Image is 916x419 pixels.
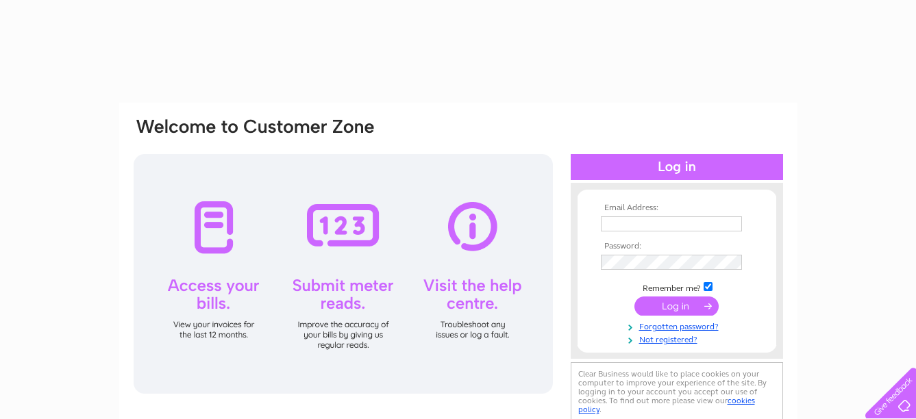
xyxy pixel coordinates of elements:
[601,319,756,332] a: Forgotten password?
[597,280,756,294] td: Remember me?
[601,332,756,345] a: Not registered?
[578,396,755,414] a: cookies policy
[597,203,756,213] th: Email Address:
[634,296,719,316] input: Submit
[597,242,756,251] th: Password:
